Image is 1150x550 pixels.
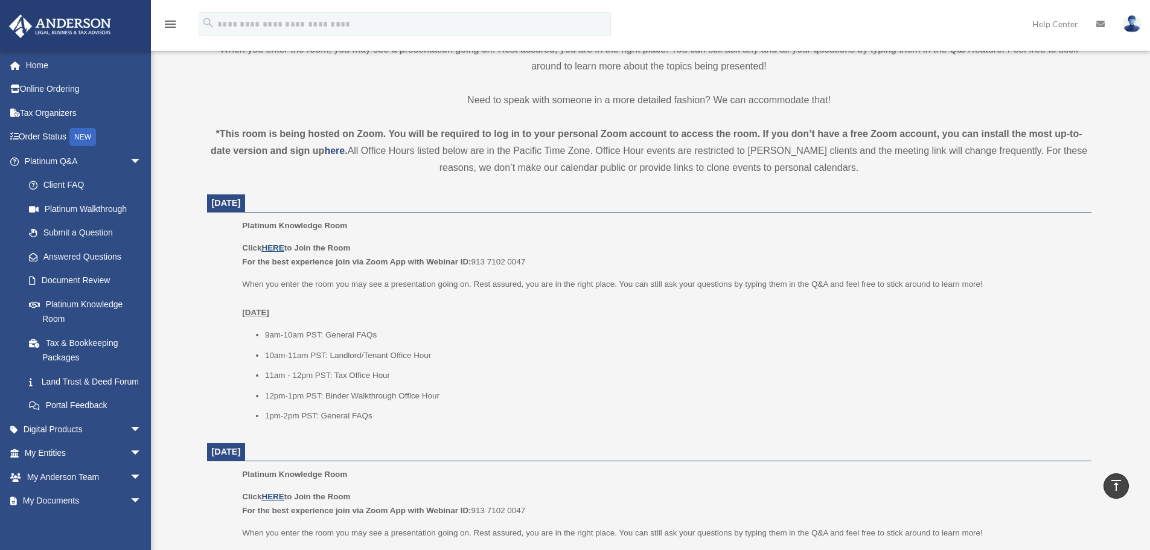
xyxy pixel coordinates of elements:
strong: . [345,145,347,156]
span: arrow_drop_down [130,417,154,442]
a: Digital Productsarrow_drop_down [8,417,160,441]
a: Platinum Knowledge Room [17,292,154,331]
span: arrow_drop_down [130,489,154,514]
a: Online Ordering [8,77,160,101]
li: 10am-11am PST: Landlord/Tenant Office Hour [265,348,1083,363]
i: vertical_align_top [1109,478,1123,493]
a: HERE [261,492,284,501]
a: Document Review [17,269,160,293]
a: menu [163,21,177,31]
a: Tax & Bookkeeping Packages [17,331,160,369]
p: When you enter the room you may see a presentation going on. Rest assured, you are in the right p... [242,526,1082,540]
span: Platinum Knowledge Room [242,470,347,479]
a: My Anderson Teamarrow_drop_down [8,465,160,489]
span: arrow_drop_down [130,465,154,490]
li: 9am-10am PST: General FAQs [265,328,1083,342]
b: Click to Join the Room [242,243,350,252]
span: [DATE] [212,198,241,208]
a: My Documentsarrow_drop_down [8,489,160,513]
img: User Pic [1123,15,1141,33]
a: My Entitiesarrow_drop_down [8,441,160,465]
b: For the best experience join via Zoom App with Webinar ID: [242,257,471,266]
span: arrow_drop_down [130,441,154,466]
div: NEW [69,128,96,146]
a: Platinum Q&Aarrow_drop_down [8,149,160,173]
i: search [202,16,215,30]
p: 913 7102 0047 [242,241,1082,269]
a: Tax Organizers [8,101,160,125]
strong: *This room is being hosted on Zoom. You will be required to log in to your personal Zoom account ... [211,129,1082,156]
a: here [324,145,345,156]
a: Home [8,53,160,77]
a: Client FAQ [17,173,160,197]
li: 1pm-2pm PST: General FAQs [265,409,1083,423]
a: vertical_align_top [1104,473,1129,499]
a: Land Trust & Deed Forum [17,369,160,394]
a: HERE [261,243,284,252]
a: Submit a Question [17,221,160,245]
p: 913 7102 0047 [242,490,1082,518]
p: When you enter the room you may see a presentation going on. Rest assured, you are in the right p... [242,277,1082,320]
li: 12pm-1pm PST: Binder Walkthrough Office Hour [265,389,1083,403]
div: All Office Hours listed below are in the Pacific Time Zone. Office Hour events are restricted to ... [207,126,1091,176]
b: For the best experience join via Zoom App with Webinar ID: [242,506,471,515]
span: [DATE] [212,447,241,456]
a: Answered Questions [17,245,160,269]
b: Click to Join the Room [242,492,350,501]
a: Platinum Walkthrough [17,197,160,221]
u: [DATE] [242,308,269,317]
a: Order StatusNEW [8,125,160,150]
img: Anderson Advisors Platinum Portal [5,14,115,38]
span: Platinum Knowledge Room [242,221,347,230]
p: Need to speak with someone in a more detailed fashion? We can accommodate that! [207,92,1091,109]
i: menu [163,17,177,31]
p: When you enter the room, you may see a presentation going on. Rest assured, you are in the right ... [207,41,1091,75]
span: arrow_drop_down [130,149,154,174]
a: Portal Feedback [17,394,160,418]
li: 11am - 12pm PST: Tax Office Hour [265,368,1083,383]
